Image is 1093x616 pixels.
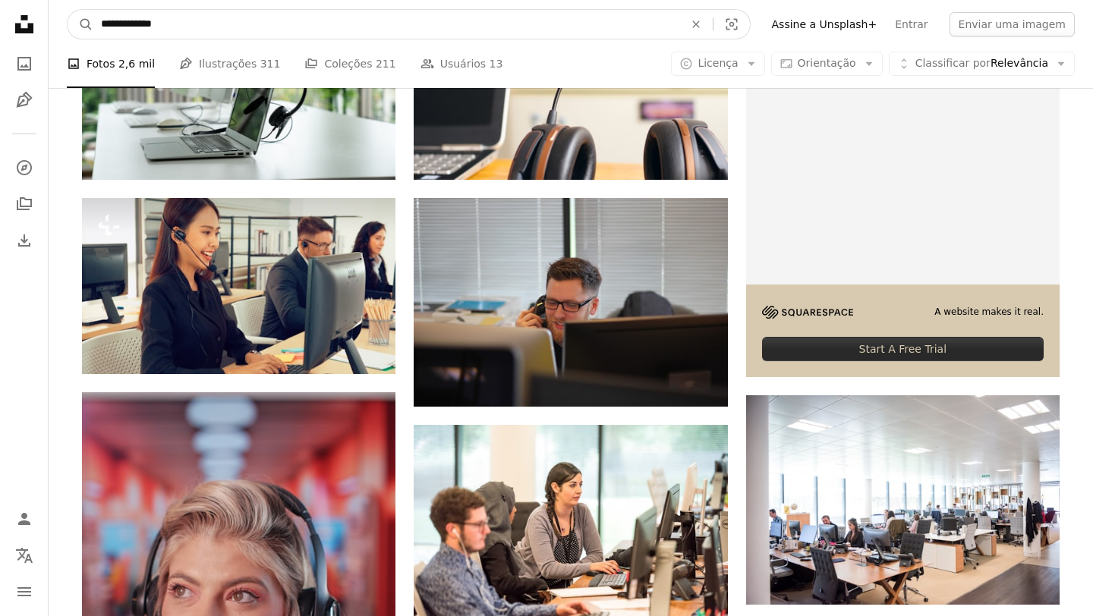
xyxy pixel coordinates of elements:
a: Entrar / Cadastrar-se [9,504,39,534]
button: Pesquisa visual [713,10,750,39]
a: Entrar [886,12,937,36]
button: Pesquise na Unsplash [68,10,93,39]
span: 13 [490,55,503,72]
a: Coleções 211 [304,39,395,88]
a: Ilustrações [9,85,39,115]
span: A website makes it real. [934,306,1044,319]
span: Orientação [798,57,856,69]
a: homem usando o telefone IP dentro da sala [414,295,727,309]
img: mesa retangular de madeira marrom [746,395,1060,605]
span: 311 [260,55,281,72]
span: Licença [698,57,738,69]
a: Explorar [9,152,39,183]
a: Fotos [9,49,39,79]
form: Pesquise conteúdo visual em todo o site [67,9,751,39]
button: Classificar porRelevância [889,52,1075,76]
button: Idioma [9,540,39,570]
a: Assine a Unsplash+ [763,12,887,36]
a: Usuários 13 [421,39,503,88]
a: Coleções [9,189,39,219]
a: Ilustrações 311 [179,39,280,88]
div: Start A Free Trial [762,337,1044,361]
button: Licença [671,52,764,76]
a: Pessoas de negócios usando fone de ouvido trabalhando no escritório para apoiar o cliente ou cole... [82,278,395,292]
img: homem usando o telefone IP dentro da sala [414,198,727,407]
img: file-1705255347840-230a6ab5bca9image [762,306,853,319]
button: Limpar [679,10,713,39]
a: Início — Unsplash [9,9,39,42]
img: Pessoas de negócios usando fone de ouvido trabalhando no escritório para apoiar o cliente ou cole... [82,198,395,374]
span: 211 [376,55,396,72]
button: Orientação [771,52,883,76]
span: Relevância [915,56,1048,71]
span: Classificar por [915,57,991,69]
a: mesa retangular de madeira marrom [746,493,1060,507]
button: Menu [9,577,39,607]
a: pessoas desconhecidas usando computador dentro de casa [414,522,727,536]
a: Histórico de downloads [9,225,39,256]
button: Enviar uma imagem [950,12,1075,36]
